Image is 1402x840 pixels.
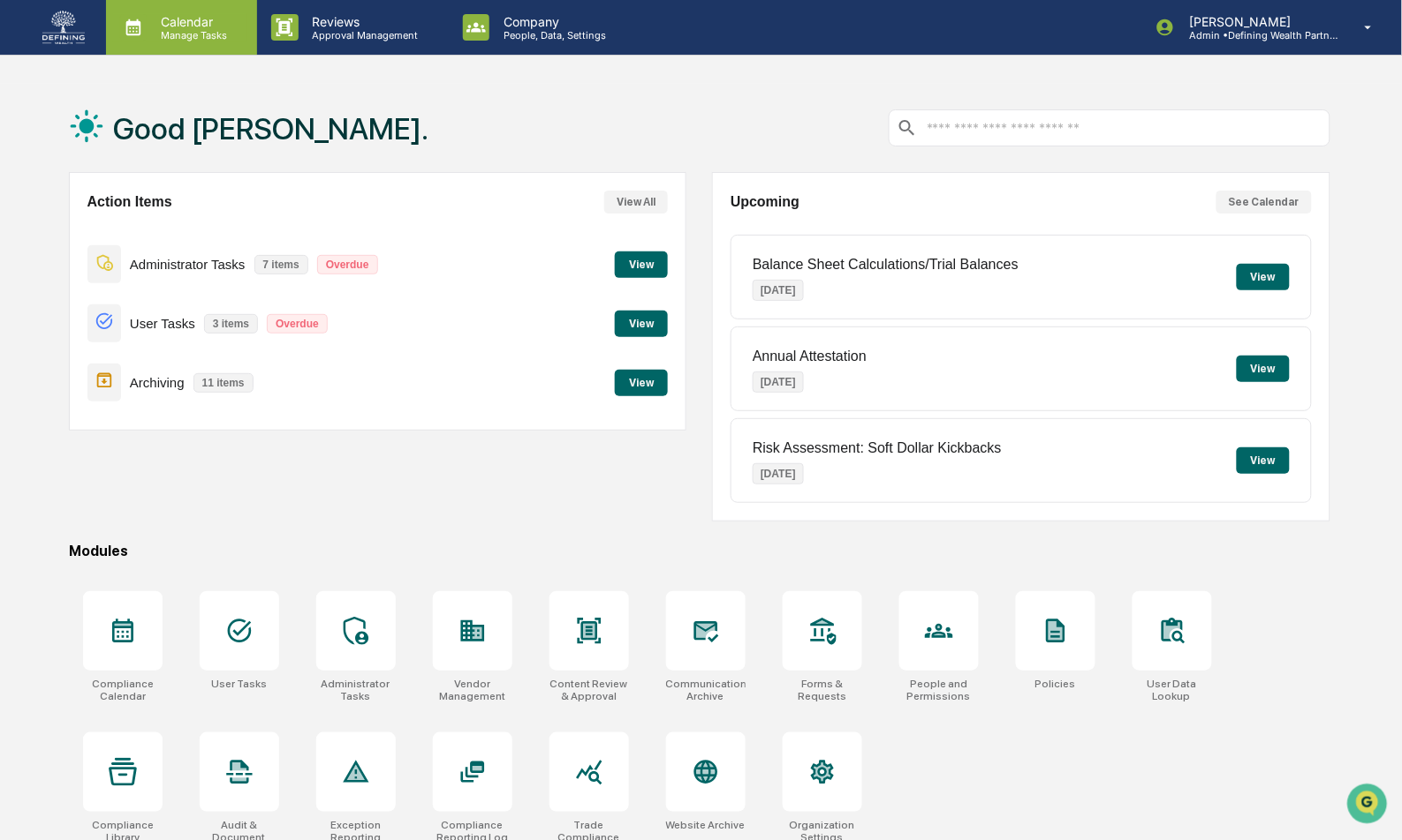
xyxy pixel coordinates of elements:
div: User Tasks [211,678,267,690]
p: Annual Attestation [753,349,867,364]
h2: Action Items [87,194,172,210]
a: View [615,314,668,331]
p: Admin • Defining Wealth Partners [1175,29,1339,41]
button: Start new chat [300,140,322,161]
p: Approval Management [299,29,428,41]
div: User Data Lookup [1133,678,1212,702]
button: See Calendar [1216,191,1312,214]
div: Modules [69,543,1330,559]
button: View [1237,264,1290,290]
p: 3 items [204,314,258,334]
p: Risk Assessment: Soft Dollar Kickbacks [753,440,1002,456]
p: People, Data, Settings [489,29,615,41]
p: Reviews [299,14,428,29]
p: [DATE] [753,463,804,484]
div: Website Archive [666,819,746,831]
p: Company [489,14,615,29]
div: Content Review & Approval [549,678,629,702]
span: Preclearance [35,222,114,240]
img: 1746055101610-c473b297-6a78-478c-a979-82029cc54cd1 [18,135,49,167]
p: How can we help? [18,37,322,65]
div: Vendor Management [433,678,512,702]
div: Forms & Requests [783,678,862,702]
a: View [615,255,668,272]
p: Archiving [130,375,185,390]
button: View [615,251,668,278]
p: [DATE] [753,280,804,301]
p: User Tasks [130,316,195,331]
h1: Good [PERSON_NAME]. [113,111,429,146]
button: View [1237,356,1290,382]
button: View [615,370,668,396]
a: View [615,373,668,390]
h2: Upcoming [731,194,800,210]
span: Data Lookup [35,256,111,274]
div: Administrator Tasks [316,678,396,702]
p: Overdue [317,255,378,274]
p: Calendar [147,14,236,29]
p: Manage Tasks [147,29,236,41]
p: Administrator Tasks [130,257,246,272]
p: [PERSON_NAME] [1175,14,1339,29]
div: 🗄️ [128,224,142,238]
a: Powered byPylon [125,298,214,312]
p: Balance Sheet Calculations/Trial Balances [753,257,1019,273]
div: Communications Archive [666,678,746,702]
div: Start new chat [60,135,290,153]
div: 🔎 [18,258,32,272]
input: Clear [46,80,292,99]
div: Compliance Calendar [83,678,163,702]
a: 🗄️Attestations [121,215,226,247]
a: 🖐️Preclearance [11,215,121,247]
button: View [615,311,668,337]
img: logo [42,11,85,44]
button: View All [604,191,668,214]
p: 7 items [254,255,308,274]
p: Overdue [267,314,328,334]
p: 11 items [193,373,254,393]
div: People and Permissions [899,678,979,702]
span: Pylon [176,299,214,312]
div: Policies [1035,678,1076,690]
button: View [1237,447,1290,474]
span: Attestations [146,222,219,240]
div: We're available if you need us! [60,153,224,167]
iframe: Open customer support [1345,782,1393,829]
a: 🔎Data Lookup [11,249,118,281]
p: [DATE] [753,371,804,393]
div: 🖐️ [18,224,32,238]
